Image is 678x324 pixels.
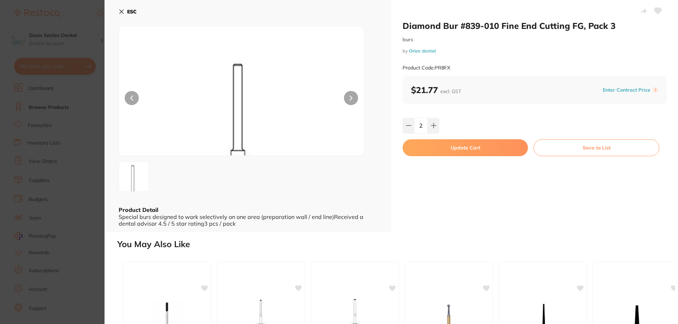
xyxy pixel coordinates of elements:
[403,65,450,71] small: Product Code: PR8FX
[119,206,158,213] b: Product Detail
[403,139,528,156] button: Update Cart
[411,85,461,95] b: $21.77
[119,214,377,227] div: Special burs designed to work selectively on one area (preparation wall / end line)Received a den...
[403,48,667,54] small: by
[119,6,137,18] button: ESC
[127,8,137,15] b: ESC
[403,37,667,43] small: burs
[121,157,147,197] img: LTM2NzM1
[409,48,436,54] a: Orien dental
[440,88,461,94] span: excl. GST
[653,87,658,93] label: i
[403,20,667,31] h2: Diamond Bur #839-010 Fine End Cutting FG, Pack 3
[117,239,675,249] h2: You May Also Like
[534,139,659,156] button: Save to List
[168,44,315,155] img: LTM2NzM1
[601,87,653,93] button: Enter Contract Price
